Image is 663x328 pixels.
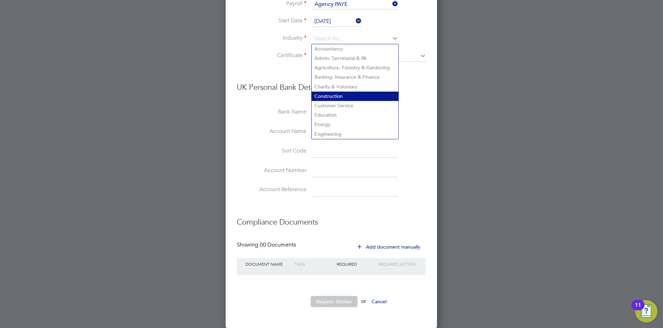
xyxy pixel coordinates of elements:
[312,82,398,92] li: Charity & Voluntary
[237,34,306,42] label: Industry
[312,92,398,101] li: Construction
[352,241,426,252] button: Add document manually
[237,147,306,155] label: Sort Code
[237,17,306,24] label: Start Date
[311,296,358,307] button: Register Worker
[260,241,296,248] span: 00 Documents
[312,120,398,129] li: Energy
[293,258,335,270] div: Tags
[312,16,361,27] input: Select one
[237,167,306,174] label: Account Number
[635,300,657,322] button: Open Resource Center, 11 new notifications
[312,72,398,82] li: Banking, Insurance & Finance
[312,110,398,120] li: Education
[366,296,392,307] button: Cancel
[312,44,398,54] li: Accountancy
[244,258,293,270] div: Document Name
[237,210,426,227] h3: Compliance Documents
[237,296,426,314] li: or
[237,52,306,59] label: Certificate
[237,241,297,249] div: Showing
[312,101,398,110] li: Customer Service
[237,76,426,93] h3: UK Personal Bank Details
[312,130,398,139] li: Engineering
[237,128,306,135] label: Account Name
[312,54,398,63] li: Admin, Secretarial & PA
[312,34,398,44] input: Search for...
[335,258,377,270] div: Required
[237,186,306,193] label: Account Reference
[377,258,419,270] div: Required Action
[237,108,306,116] label: Bank Name
[635,305,641,314] div: 11
[312,63,398,72] li: Agriculture, Forestry & Gardening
